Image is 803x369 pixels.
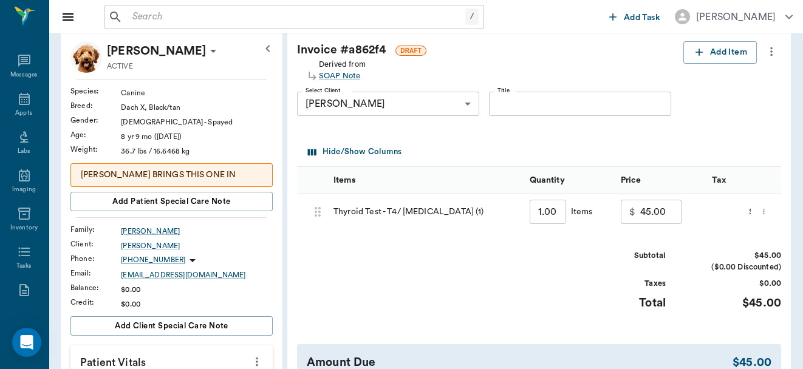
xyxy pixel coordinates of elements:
[107,41,206,61] p: [PERSON_NAME]
[396,46,426,55] span: DRAFT
[121,102,273,113] div: Dach X, Black/tan
[121,226,273,237] a: [PERSON_NAME]
[305,143,405,161] button: Select columns
[121,87,273,98] div: Canine
[497,86,510,95] label: Title
[604,5,665,28] button: Add Task
[107,41,206,61] div: Molly Adams
[10,70,38,80] div: Messages
[575,294,666,312] div: Total
[306,86,340,95] label: Select Client
[121,284,273,295] div: $0.00
[70,297,121,308] div: Credit :
[16,262,32,271] div: Tasks
[615,166,706,194] div: Price
[56,5,80,29] button: Close drawer
[327,166,524,194] div: Items
[621,163,641,197] div: Price
[115,319,228,333] span: Add client Special Care Note
[121,131,273,142] div: 8 yr 9 mo ([DATE])
[319,70,366,82] a: SOAP Note
[12,328,41,357] div: Open Intercom Messenger
[566,206,593,218] div: Items
[121,269,273,280] a: [EMAIL_ADDRESS][DOMAIN_NAME]
[70,115,121,126] div: Gender :
[70,268,121,279] div: Email :
[683,41,757,64] button: Add Item
[706,194,779,231] div: $0.00
[70,253,121,264] div: Phone :
[121,240,273,251] a: [PERSON_NAME]
[70,144,121,155] div: Weight :
[70,129,121,140] div: Age :
[465,8,479,25] div: /
[333,163,355,197] div: Items
[121,299,273,310] div: $0.00
[128,8,465,25] input: Search
[297,41,683,59] div: Invoice # a862f4
[762,41,781,62] button: more
[70,86,121,96] div: Species :
[757,201,771,222] button: more
[690,262,781,273] div: ($0.00 Discounted)
[524,166,615,194] div: Quantity
[121,146,273,157] div: 36.7 lbs / 16.6468 kg
[10,223,38,232] div: Inventory
[696,10,776,24] div: [PERSON_NAME]
[690,278,781,289] div: $0.00
[107,61,133,72] p: ACTIVE
[70,100,121,111] div: Breed :
[81,169,262,181] p: [PERSON_NAME] BRINGS THIS ONE IN
[70,224,121,235] div: Family :
[12,185,36,194] div: Imaging
[575,278,666,289] div: Taxes
[575,250,666,262] div: Subtotal
[70,316,273,336] button: Add client Special Care Note
[15,109,32,118] div: Appts
[70,41,102,73] img: Profile Image
[70,239,121,249] div: Client :
[640,200,682,224] input: 0.00
[319,56,366,82] div: Derived from
[665,5,802,28] button: [PERSON_NAME]
[121,117,273,127] div: [DEMOGRAPHIC_DATA] - Spayed
[70,192,273,211] button: Add patient Special Care Note
[327,194,524,231] div: Thyroid Test - T4/ [MEDICAL_DATA] (1)
[121,255,185,265] p: [PHONE_NUMBER]
[530,163,565,197] div: Quantity
[112,195,230,208] span: Add patient Special Care Note
[629,205,635,219] p: $
[18,147,30,156] div: Labs
[712,163,726,197] div: Tax
[690,250,781,262] div: $45.00
[70,282,121,293] div: Balance :
[297,92,479,116] div: [PERSON_NAME]
[690,294,781,312] div: $45.00
[706,166,779,194] div: Tax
